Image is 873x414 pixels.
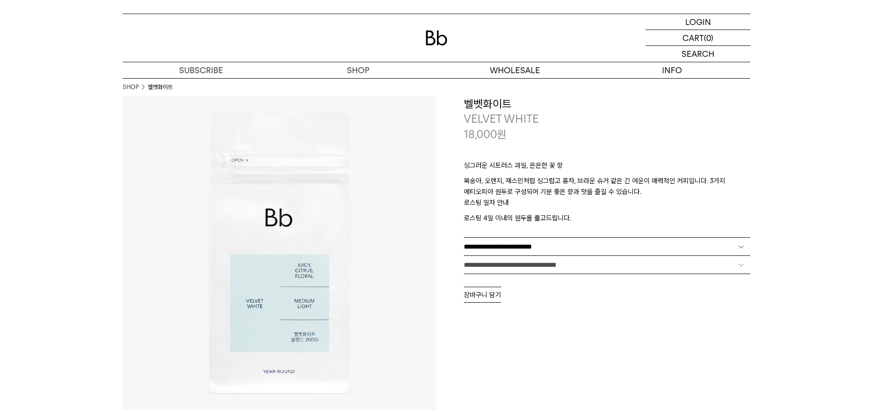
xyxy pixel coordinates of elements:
img: 로고 [426,30,447,45]
span: 원 [497,128,507,141]
a: SHOP [123,83,139,92]
p: 18,000 [464,127,507,142]
h3: 벨벳화이트 [464,96,750,112]
a: LOGIN [646,14,750,30]
p: 로스팅 일자 안내 [464,197,750,213]
p: SEARCH [682,46,714,62]
p: 로스팅 4일 이내의 원두를 출고드립니다. [464,213,750,224]
p: WHOLESALE [436,62,593,78]
li: 벨벳화이트 [148,83,173,92]
p: VELVET WHITE [464,111,750,127]
p: LOGIN [685,14,711,30]
p: INFO [593,62,750,78]
img: 벨벳화이트 [123,96,436,410]
p: CART [682,30,704,45]
a: CART (0) [646,30,750,46]
a: SUBSCRIBE [123,62,280,78]
p: 복숭아, 오렌지, 재스민처럼 싱그럽고 홍차, 브라운 슈거 같은 긴 여운이 매력적인 커피입니다. 3가지 에티오피아 원두로 구성되어 기분 좋은 향과 맛을 즐길 수 있습니다. [464,175,750,197]
button: 장바구니 담기 [464,287,501,303]
p: (0) [704,30,713,45]
p: 싱그러운 시트러스 과일, 은은한 꽃 향 [464,160,750,175]
a: SHOP [280,62,436,78]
